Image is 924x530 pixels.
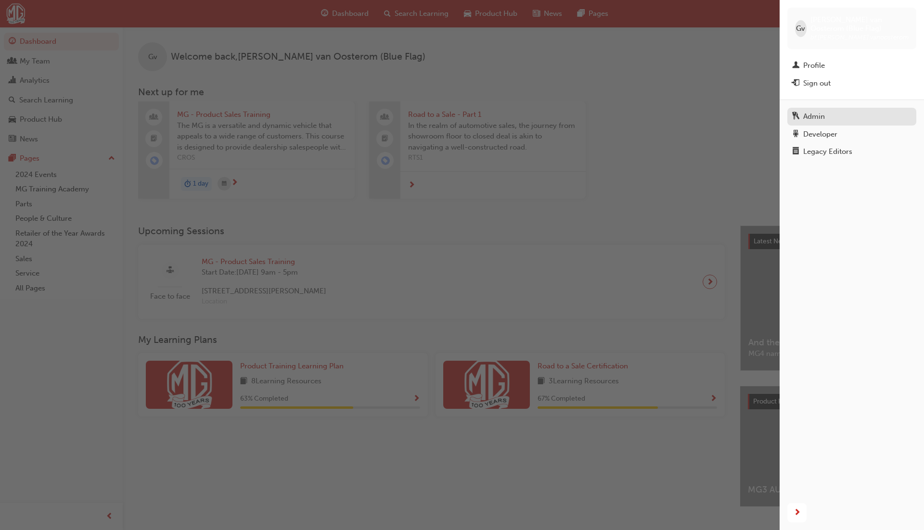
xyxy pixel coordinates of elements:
div: Profile [803,60,825,71]
div: Developer [803,129,837,140]
span: [PERSON_NAME] van Oosterom (Blue Flag) [810,15,909,33]
a: Developer [787,126,916,143]
div: Sign out [803,78,831,89]
div: Admin [803,111,825,122]
button: Sign out [787,75,916,92]
span: keys-icon [792,113,799,121]
span: bf.[PERSON_NAME].vanoosterom [810,33,909,41]
span: exit-icon [792,79,799,88]
span: robot-icon [792,130,799,139]
span: notepad-icon [792,148,799,156]
div: Legacy Editors [803,146,852,157]
span: next-icon [794,507,801,519]
a: Admin [787,108,916,126]
a: Profile [787,57,916,75]
a: Legacy Editors [787,143,916,161]
span: Gv [796,23,805,34]
span: man-icon [792,62,799,70]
